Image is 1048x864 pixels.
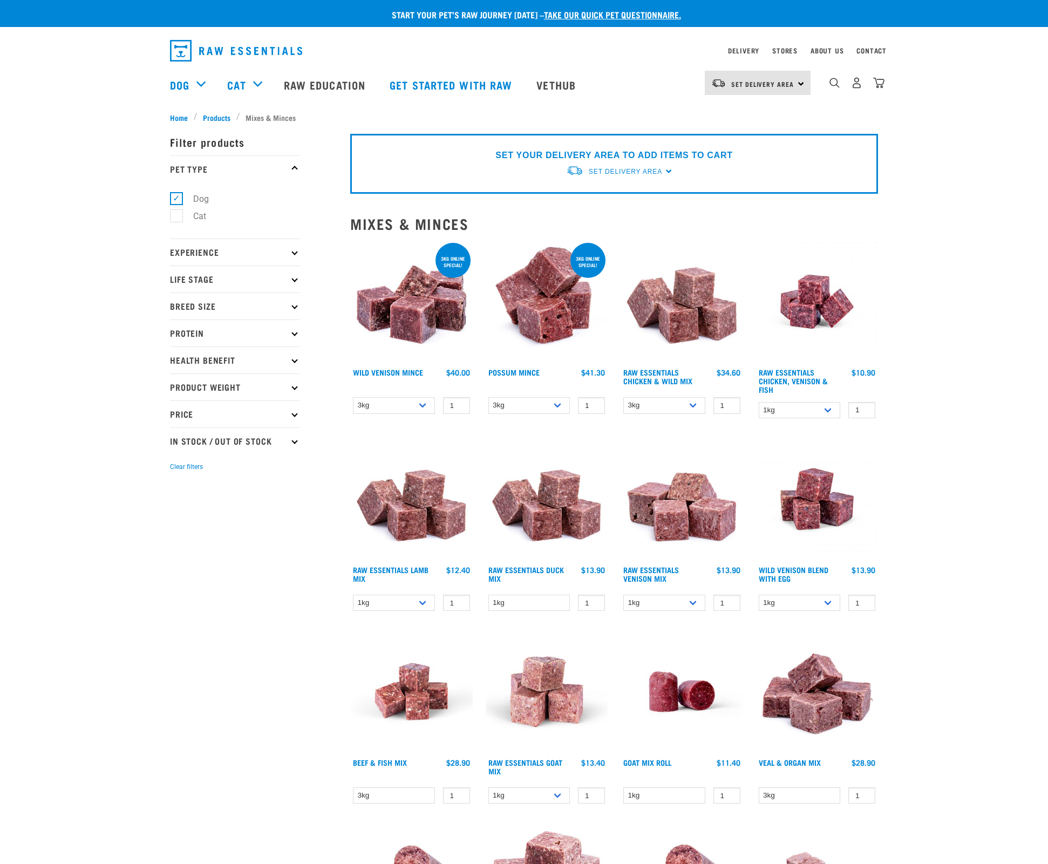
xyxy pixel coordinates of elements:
a: Raw Essentials Duck Mix [488,568,564,580]
input: 1 [848,787,875,804]
a: Possum Mince [488,370,540,374]
img: home-icon@2x.png [873,77,884,89]
a: Raw Education [273,63,379,106]
div: $13.90 [581,566,605,574]
p: Protein [170,319,300,346]
img: ?1041 RE Lamb Mix 01 [350,438,473,560]
label: Cat [176,209,210,223]
div: $34.60 [717,368,740,377]
div: 3kg online special! [435,250,471,273]
img: van-moving.png [566,165,583,176]
p: Price [170,400,300,427]
input: 1 [713,787,740,804]
p: SET YOUR DELIVERY AREA TO ADD ITEMS TO CART [495,149,732,162]
p: Pet Type [170,155,300,182]
img: 1113 RE Venison Mix 01 [621,438,743,560]
img: Chicken Venison mix 1655 [756,241,879,363]
span: Products [203,112,230,123]
a: Delivery [728,49,759,52]
input: 1 [443,595,470,611]
img: user.png [851,77,862,89]
img: van-moving.png [711,78,726,88]
span: Home [170,112,188,123]
a: Contact [856,49,887,52]
label: Dog [176,192,213,206]
a: Goat Mix Roll [623,760,671,764]
a: Wild Venison Blend with Egg [759,568,828,580]
button: Clear filters [170,462,203,472]
input: 1 [848,595,875,611]
p: Experience [170,239,300,266]
p: Filter products [170,128,300,155]
img: ?1041 RE Lamb Mix 01 [486,438,608,560]
a: Cat [227,77,246,93]
img: Pile Of Cubed Wild Venison Mince For Pets [350,241,473,363]
img: 1158 Veal Organ Mix 01 [756,630,879,753]
div: $28.90 [852,758,875,767]
img: Raw Essentials Chicken Lamb Beef Bulk Minced Raw Dog Food Roll Unwrapped [621,630,743,753]
a: take our quick pet questionnaire. [544,12,681,17]
a: Stores [772,49,798,52]
nav: dropdown navigation [161,36,887,66]
a: Raw Essentials Chicken, Venison & Fish [759,370,828,391]
a: Get started with Raw [379,63,526,106]
input: 1 [443,397,470,414]
a: Beef & Fish Mix [353,760,407,764]
a: Raw Essentials Goat Mix [488,760,562,773]
input: 1 [713,595,740,611]
input: 1 [713,397,740,414]
img: 1102 Possum Mince 01 [486,241,608,363]
div: $12.40 [446,566,470,574]
input: 1 [578,595,605,611]
img: Goat M Ix 38448 [486,630,608,753]
a: Dog [170,77,189,93]
p: In Stock / Out Of Stock [170,427,300,454]
a: Raw Essentials Lamb Mix [353,568,428,580]
div: $13.90 [852,566,875,574]
a: Products [198,112,236,123]
div: $13.40 [581,758,605,767]
input: 1 [443,787,470,804]
p: Product Weight [170,373,300,400]
input: 1 [578,787,605,804]
a: Home [170,112,194,123]
h2: Mixes & Minces [350,215,878,232]
a: About Us [811,49,843,52]
span: Set Delivery Area [731,82,794,86]
div: $13.90 [717,566,740,574]
span: Set Delivery Area [589,168,662,175]
div: $40.00 [446,368,470,377]
a: Raw Essentials Chicken & Wild Mix [623,370,692,383]
a: Vethub [526,63,589,106]
div: $10.90 [852,368,875,377]
p: Breed Size [170,292,300,319]
p: Life Stage [170,266,300,292]
img: Raw Essentials Logo [170,40,302,62]
a: Wild Venison Mince [353,370,423,374]
img: Pile Of Cubed Chicken Wild Meat Mix [621,241,743,363]
img: home-icon-1@2x.png [829,78,840,88]
a: Raw Essentials Venison Mix [623,568,679,580]
input: 1 [848,402,875,419]
div: 3kg online special! [570,250,605,273]
p: Health Benefit [170,346,300,373]
img: Beef Mackerel 1 [350,630,473,753]
input: 1 [578,397,605,414]
img: Venison Egg 1616 [756,438,879,560]
div: $11.40 [717,758,740,767]
div: $28.90 [446,758,470,767]
nav: breadcrumbs [170,112,878,123]
a: Veal & Organ Mix [759,760,821,764]
div: $41.30 [581,368,605,377]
